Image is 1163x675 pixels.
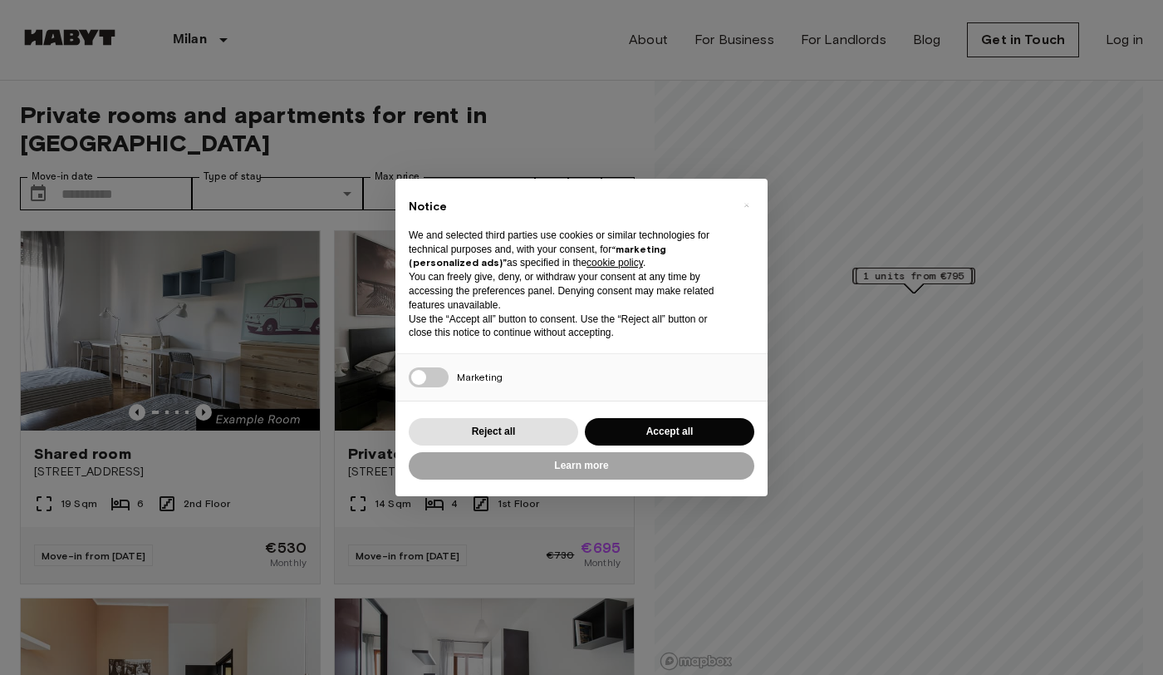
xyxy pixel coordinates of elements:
strong: “marketing (personalized ads)” [409,243,666,269]
button: Accept all [585,418,754,446]
span: × [743,195,749,215]
span: Marketing [457,371,503,383]
p: You can freely give, deny, or withdraw your consent at any time by accessing the preferences pane... [409,270,728,312]
p: We and selected third parties use cookies or similar technologies for technical purposes and, wit... [409,229,728,270]
a: cookie policy [586,257,643,269]
p: Use the “Accept all” button to consent. Use the “Reject all” button or close this notice to conti... [409,313,728,341]
button: Learn more [409,452,754,480]
h2: Notice [409,199,728,215]
button: Close this notice [733,192,759,219]
button: Reject all [409,418,578,446]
